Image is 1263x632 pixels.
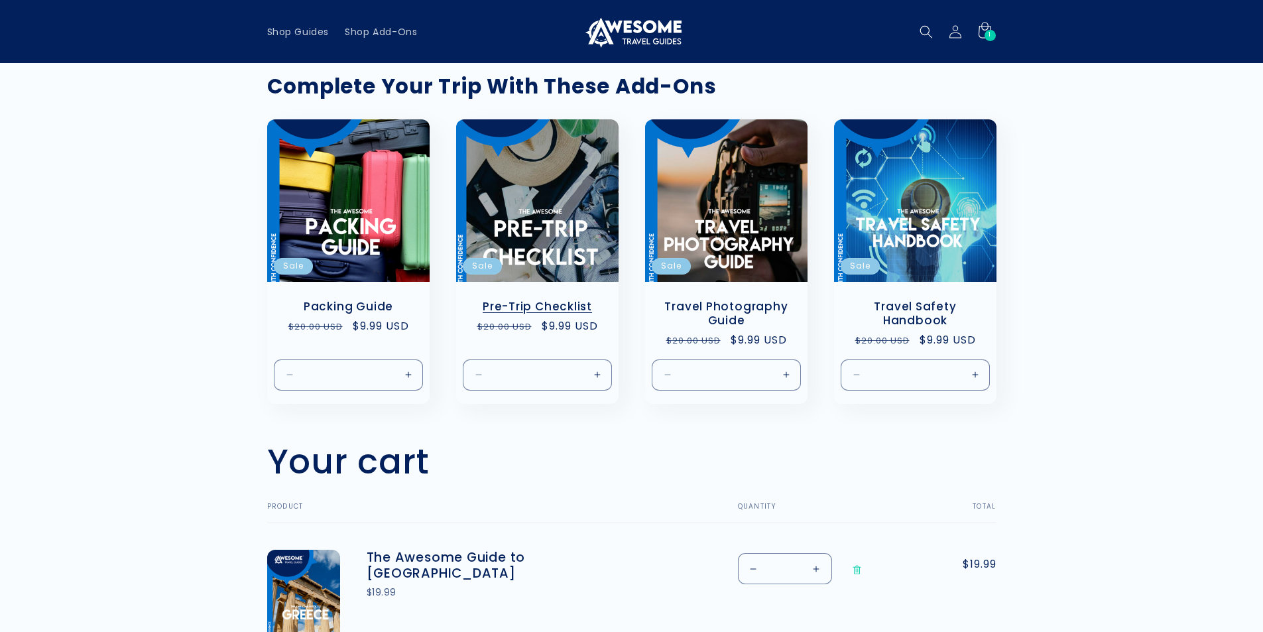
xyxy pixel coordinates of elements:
a: Packing Guide [280,300,416,314]
ul: Slider [267,119,996,404]
span: 1 [989,30,991,41]
summary: Search [912,17,941,46]
a: Travel Safety Handbook [847,300,983,328]
th: Quantity [705,503,918,523]
a: Shop Guides [259,18,337,46]
a: Shop Add-Ons [337,18,425,46]
th: Product [267,503,705,523]
input: Quantity for The Awesome Guide to Greece [768,553,802,584]
h1: Your cart [267,440,430,483]
a: Awesome Travel Guides [577,11,686,52]
input: Quantity for Default Title [516,359,559,390]
span: $19.99 [944,556,996,572]
a: Pre-Trip Checklist [469,300,605,314]
input: Quantity for Default Title [705,359,748,390]
a: The Awesome Guide to [GEOGRAPHIC_DATA] [367,550,566,582]
img: Awesome Travel Guides [582,16,682,48]
input: Quantity for Default Title [894,359,937,390]
a: Remove The Awesome Guide to Greece [845,553,869,587]
strong: Complete Your Trip With These Add-Ons [267,72,717,101]
span: Shop Add-Ons [345,26,417,38]
a: Travel Photography Guide [658,300,794,328]
span: Shop Guides [267,26,330,38]
input: Quantity for Default Title [327,359,370,390]
div: $19.99 [367,586,566,600]
th: Total [918,503,996,523]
